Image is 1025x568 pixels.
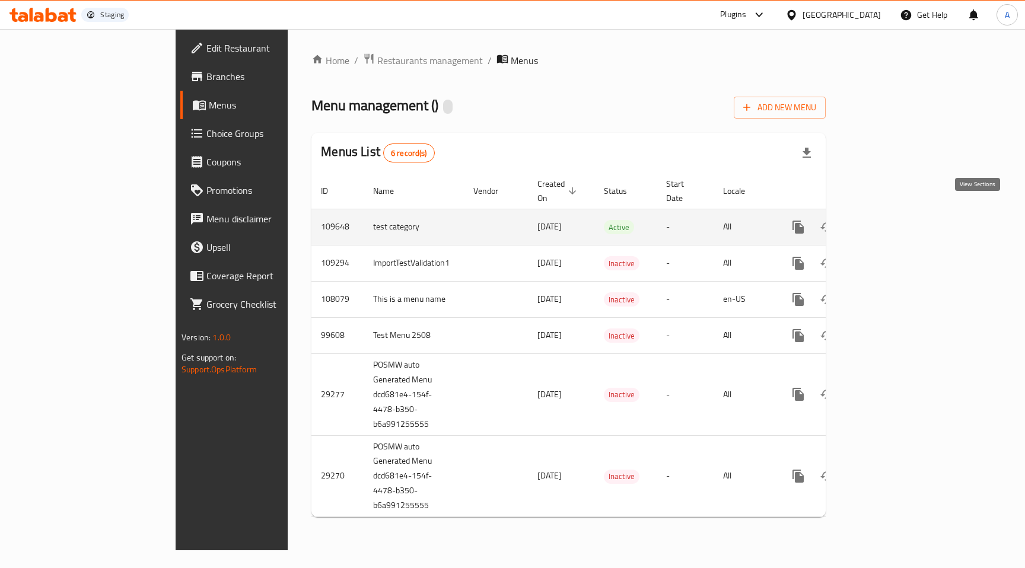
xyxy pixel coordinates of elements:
[784,321,813,350] button: more
[784,249,813,277] button: more
[364,353,464,435] td: POSMW auto Generated Menu dcd681e4-154f-4478-b350-b6a991255555
[657,209,714,245] td: -
[206,69,338,84] span: Branches
[803,8,881,21] div: [GEOGRAPHIC_DATA]
[321,184,343,198] span: ID
[604,388,639,401] span: Inactive
[537,291,562,307] span: [DATE]
[784,380,813,409] button: more
[364,209,464,245] td: test category
[604,257,639,270] span: Inactive
[813,213,841,241] button: Change Status
[311,53,826,68] nav: breadcrumb
[604,388,639,402] div: Inactive
[384,148,434,159] span: 6 record(s)
[537,327,562,343] span: [DATE]
[537,219,562,234] span: [DATE]
[364,245,464,281] td: ImportTestValidation1
[784,285,813,314] button: more
[714,281,775,317] td: en-US
[714,317,775,353] td: All
[784,462,813,490] button: more
[714,435,775,517] td: All
[604,470,639,484] div: Inactive
[206,297,338,311] span: Grocery Checklist
[206,240,338,254] span: Upsell
[180,233,347,261] a: Upsell
[714,245,775,281] td: All
[182,362,257,377] a: Support.OpsPlatform
[473,184,514,198] span: Vendor
[377,53,483,68] span: Restaurants management
[604,221,634,234] span: Active
[206,183,338,197] span: Promotions
[657,435,714,517] td: -
[364,317,464,353] td: Test Menu 2508
[212,330,231,345] span: 1.0.0
[813,462,841,490] button: Change Status
[666,177,699,205] span: Start Date
[206,269,338,283] span: Coverage Report
[180,91,347,119] a: Menus
[813,285,841,314] button: Change Status
[311,173,908,518] table: enhanced table
[206,212,338,226] span: Menu disclaimer
[354,53,358,68] li: /
[775,173,908,209] th: Actions
[209,98,338,112] span: Menus
[604,256,639,270] div: Inactive
[180,290,347,318] a: Grocery Checklist
[537,468,562,483] span: [DATE]
[657,353,714,435] td: -
[714,209,775,245] td: All
[363,53,483,68] a: Restaurants management
[813,321,841,350] button: Change Status
[180,205,347,233] a: Menu disclaimer
[537,255,562,270] span: [DATE]
[373,184,409,198] span: Name
[537,177,580,205] span: Created On
[364,281,464,317] td: This is a menu name
[1005,8,1010,21] span: A
[537,387,562,402] span: [DATE]
[720,8,746,22] div: Plugins
[743,100,816,115] span: Add New Menu
[734,97,826,119] button: Add New Menu
[180,62,347,91] a: Branches
[511,53,538,68] span: Menus
[321,143,434,162] h2: Menus List
[180,148,347,176] a: Coupons
[657,317,714,353] td: -
[813,380,841,409] button: Change Status
[180,119,347,148] a: Choice Groups
[657,281,714,317] td: -
[723,184,760,198] span: Locale
[364,435,464,517] td: POSMW auto Generated Menu dcd681e4-154f-4478-b350-b6a991255555
[604,220,634,234] div: Active
[383,143,435,162] div: Total records count
[813,249,841,277] button: Change Status
[182,350,236,365] span: Get support on:
[180,261,347,290] a: Coverage Report
[180,176,347,205] a: Promotions
[206,41,338,55] span: Edit Restaurant
[206,126,338,141] span: Choice Groups
[784,213,813,241] button: more
[604,292,639,307] div: Inactive
[206,155,338,169] span: Coupons
[180,34,347,62] a: Edit Restaurant
[792,139,821,167] div: Export file
[604,293,639,307] span: Inactive
[604,470,639,483] span: Inactive
[714,353,775,435] td: All
[657,245,714,281] td: -
[311,92,438,119] span: Menu management ( )
[100,10,124,20] div: Staging
[604,329,639,343] span: Inactive
[604,184,642,198] span: Status
[488,53,492,68] li: /
[182,330,211,345] span: Version:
